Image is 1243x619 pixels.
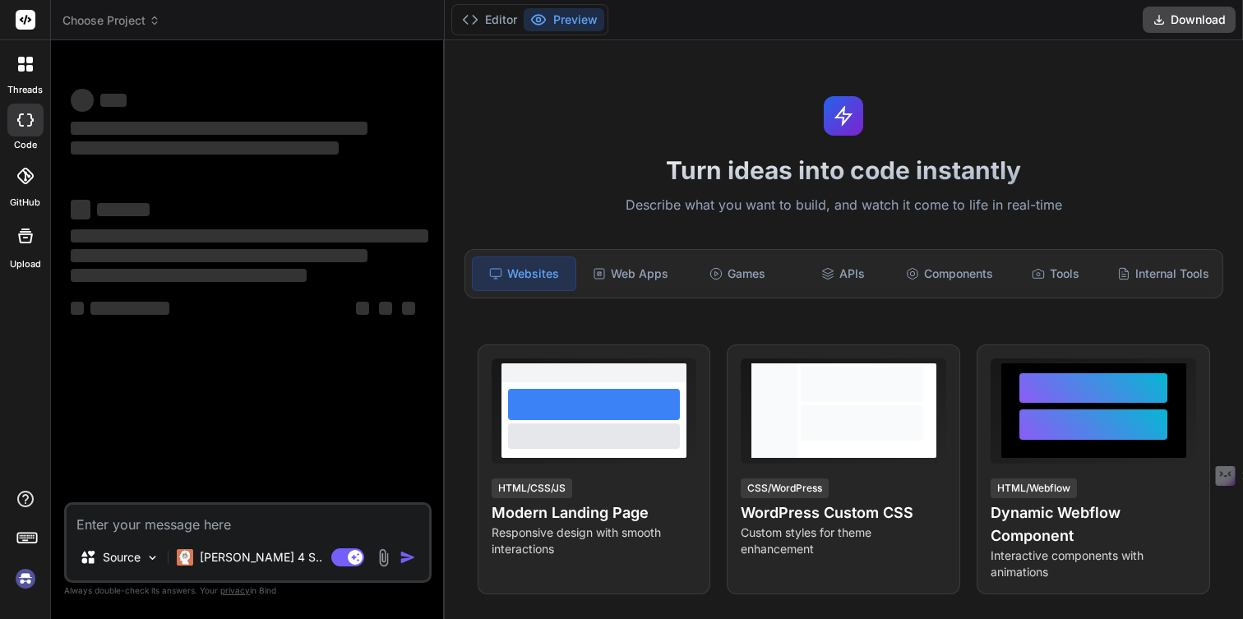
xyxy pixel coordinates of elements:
[492,478,572,498] div: HTML/CSS/JS
[7,83,43,97] label: threads
[71,302,84,315] span: ‌
[177,549,193,566] img: Claude 4 Sonnet
[103,549,141,566] p: Source
[10,196,40,210] label: GitHub
[200,549,322,566] p: [PERSON_NAME] 4 S..
[64,583,432,598] p: Always double-check its answers. Your in Bind
[1005,256,1107,291] div: Tools
[97,203,150,216] span: ‌
[472,256,576,291] div: Websites
[741,478,829,498] div: CSS/WordPress
[379,302,392,315] span: ‌
[991,547,1196,580] p: Interactive components with animations
[686,256,788,291] div: Games
[991,478,1077,498] div: HTML/Webflow
[71,229,428,243] span: ‌
[899,256,1001,291] div: Components
[792,256,894,291] div: APIs
[71,89,94,112] span: ‌
[455,195,1234,216] p: Describe what you want to build, and watch it come to life in real-time
[455,155,1234,185] h1: Turn ideas into code instantly
[524,8,604,31] button: Preview
[400,549,416,566] img: icon
[71,200,90,219] span: ‌
[71,141,339,155] span: ‌
[1111,256,1216,291] div: Internal Tools
[991,501,1196,547] h4: Dynamic Webflow Component
[492,524,697,557] p: Responsive design with smooth interactions
[741,501,946,524] h4: WordPress Custom CSS
[741,524,946,557] p: Custom styles for theme enhancement
[402,302,415,315] span: ‌
[10,257,41,271] label: Upload
[71,249,367,262] span: ‌
[580,256,682,291] div: Web Apps
[90,302,169,315] span: ‌
[62,12,160,29] span: Choose Project
[12,565,39,593] img: signin
[146,551,159,565] img: Pick Models
[455,8,524,31] button: Editor
[356,302,369,315] span: ‌
[71,122,367,135] span: ‌
[14,138,37,152] label: code
[71,269,307,282] span: ‌
[374,548,393,567] img: attachment
[1143,7,1236,33] button: Download
[492,501,697,524] h4: Modern Landing Page
[100,94,127,107] span: ‌
[220,585,250,595] span: privacy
